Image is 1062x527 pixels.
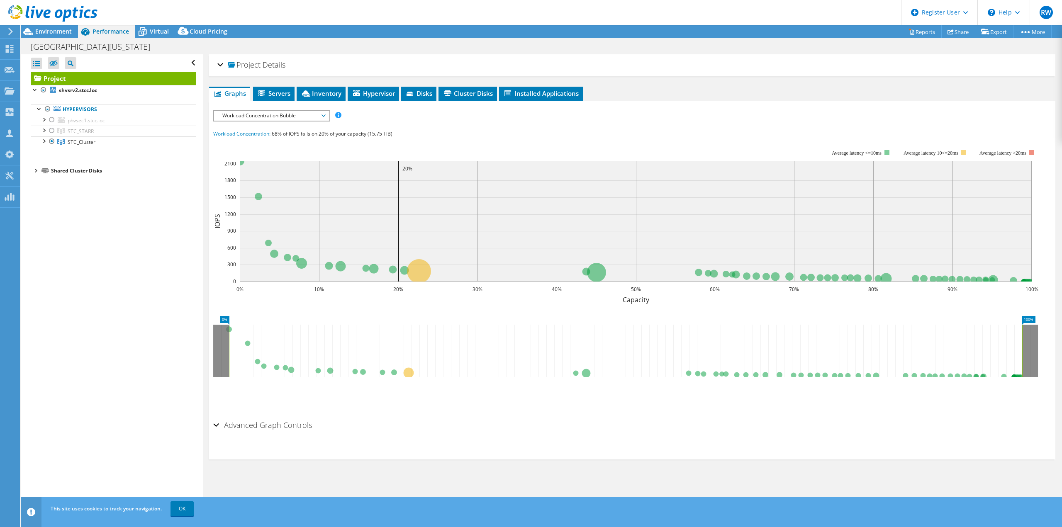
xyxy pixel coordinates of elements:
text: 1200 [224,211,236,218]
span: This site uses cookies to track your navigation. [51,505,162,512]
a: More [1013,25,1052,38]
a: STC_STARR [31,126,196,136]
text: 1800 [224,177,236,184]
a: Project [31,72,196,85]
b: shvsrv2.stcc.loc [59,87,97,94]
text: 0 [233,278,236,285]
svg: \n [988,9,995,16]
a: Share [941,25,975,38]
span: Disks [405,89,432,97]
span: 68% of IOPS falls on 20% of your capacity (15.75 TiB) [272,130,392,137]
span: Workload Concentration Bubble [218,111,325,121]
text: 40% [552,286,562,293]
text: 30% [473,286,482,293]
text: 60% [710,286,720,293]
span: Environment [35,27,72,35]
span: Virtual [150,27,169,35]
a: Export [975,25,1013,38]
span: Details [263,60,285,70]
text: 600 [227,244,236,251]
text: 90% [948,286,957,293]
a: Reports [902,25,942,38]
span: Performance [93,27,129,35]
text: 80% [868,286,878,293]
tspan: Average latency <=10ms [832,150,882,156]
text: 70% [789,286,799,293]
text: 10% [314,286,324,293]
a: phvsec1.stcc.loc [31,115,196,126]
span: Inventory [301,89,341,97]
a: OK [171,501,194,516]
span: RW [1040,6,1053,19]
text: 0% [236,286,244,293]
span: Cluster Disks [443,89,493,97]
h1: [GEOGRAPHIC_DATA][US_STATE] [27,42,163,51]
text: 20% [393,286,403,293]
text: 900 [227,227,236,234]
text: Capacity [623,295,650,304]
a: Hypervisors [31,104,196,115]
span: Workload Concentration: [213,130,270,137]
span: Graphs [213,89,246,97]
tspan: Average latency 10<=20ms [904,150,958,156]
a: shvsrv2.stcc.loc [31,85,196,96]
a: STC_Cluster [31,136,196,147]
span: Cloud Pricing [190,27,227,35]
text: 50% [631,286,641,293]
text: Average latency >20ms [979,150,1026,156]
h2: Advanced Graph Controls [213,417,312,433]
text: 300 [227,261,236,268]
text: IOPS [213,214,222,228]
span: STC_Cluster [68,138,95,146]
span: Servers [257,89,290,97]
span: STC_STARR [68,128,94,135]
div: Shared Cluster Disks [51,166,196,176]
span: Hypervisor [352,89,395,97]
text: 2100 [224,160,236,167]
span: Project [228,61,261,69]
text: 1500 [224,194,236,201]
text: 100% [1025,286,1038,293]
span: Installed Applications [503,89,579,97]
text: 20% [402,165,412,172]
span: phvsec1.stcc.loc [68,117,105,124]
